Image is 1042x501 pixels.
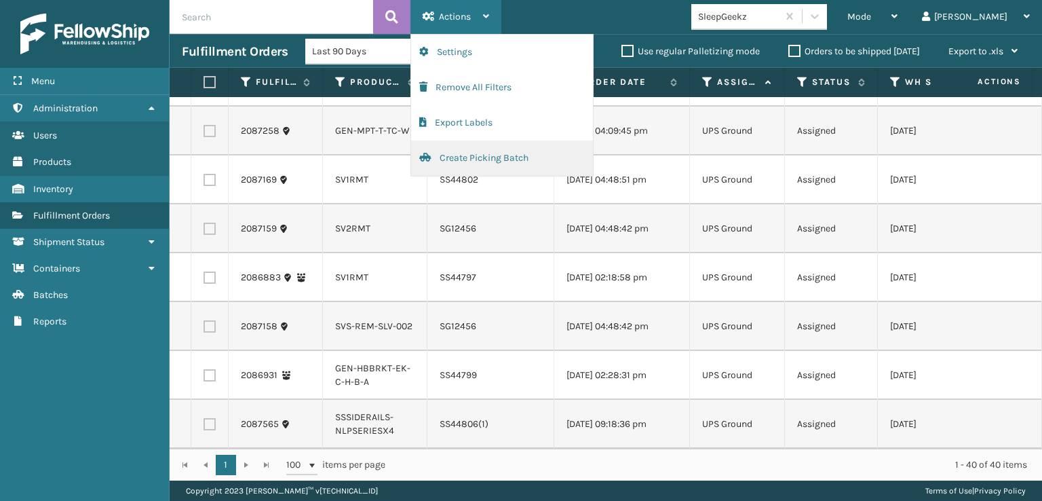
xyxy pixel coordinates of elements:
[690,107,785,155] td: UPS Ground
[241,173,277,187] a: 2087169
[241,271,281,284] a: 2086883
[878,107,1014,155] td: [DATE]
[698,10,779,24] div: SleepGeekz
[847,11,871,22] span: Mode
[785,204,878,253] td: Assigned
[256,76,296,88] label: Fulfillment Order Id
[717,76,758,88] label: Assigned Carrier Service
[33,263,80,274] span: Containers
[286,458,307,472] span: 100
[33,236,104,248] span: Shipment Status
[350,76,401,88] label: Product SKU
[335,223,370,234] a: SV2RMT
[427,302,554,351] td: SG12456
[335,363,410,388] a: GEN-HBBRKT-EK-C-H-B-A
[335,174,368,185] a: SV1RMT
[216,455,236,475] a: 1
[878,351,1014,400] td: [DATE]
[905,76,987,88] label: WH Ship By Date
[878,155,1014,204] td: [DATE]
[690,351,785,400] td: UPS Ground
[554,107,690,155] td: [DATE] 04:09:45 pm
[427,351,554,400] td: SS44799
[554,351,690,400] td: [DATE] 02:28:31 pm
[335,411,394,437] a: SSSIDERAILS-NLPSERIESX4
[785,351,878,400] td: Assigned
[411,141,593,176] button: Create Picking Batch
[404,458,1027,472] div: 1 - 40 of 40 items
[554,155,690,204] td: [DATE] 04:48:51 pm
[335,272,368,283] a: SV1RMT
[690,400,785,449] td: UPS Ground
[33,183,73,195] span: Inventory
[812,76,851,88] label: Status
[427,253,554,302] td: SS44797
[286,455,385,475] span: items per page
[554,302,690,351] td: [DATE] 04:48:42 pm
[427,204,554,253] td: SG12456
[20,14,149,54] img: logo
[182,43,288,60] h3: Fulfillment Orders
[427,155,554,204] td: SS44802
[33,130,57,141] span: Users
[974,486,1026,496] a: Privacy Policy
[335,125,410,136] a: GEN-MPT-T-TC-W
[690,302,785,351] td: UPS Ground
[241,124,279,138] a: 2087258
[690,204,785,253] td: UPS Ground
[925,481,1026,501] div: |
[785,253,878,302] td: Assigned
[878,400,1014,449] td: [DATE]
[554,204,690,253] td: [DATE] 04:48:42 pm
[878,204,1014,253] td: [DATE]
[785,400,878,449] td: Assigned
[785,107,878,155] td: Assigned
[33,210,110,221] span: Fulfillment Orders
[335,320,412,332] a: SVS-REM-SLV-002
[411,105,593,141] button: Export Labels
[33,316,66,327] span: Reports
[690,253,785,302] td: UPS Ground
[427,400,554,449] td: SS44806(1)
[785,155,878,204] td: Assigned
[935,71,1029,93] span: Actions
[554,400,690,449] td: [DATE] 09:18:36 pm
[312,44,417,58] div: Last 90 Days
[241,417,279,431] a: 2087565
[33,103,98,114] span: Administration
[241,369,277,382] a: 2086931
[621,45,760,57] label: Use regular Palletizing mode
[554,253,690,302] td: [DATE] 02:18:58 pm
[878,302,1014,351] td: [DATE]
[411,70,593,105] button: Remove All Filters
[186,481,378,501] p: Copyright 2023 [PERSON_NAME]™ v [TECHNICAL_ID]
[581,76,663,88] label: Order Date
[788,45,920,57] label: Orders to be shipped [DATE]
[439,11,471,22] span: Actions
[690,155,785,204] td: UPS Ground
[33,156,71,168] span: Products
[925,486,972,496] a: Terms of Use
[241,222,277,236] a: 2087159
[31,75,55,87] span: Menu
[411,35,593,70] button: Settings
[241,320,277,333] a: 2087158
[33,289,68,301] span: Batches
[785,302,878,351] td: Assigned
[878,253,1014,302] td: [DATE]
[948,45,1003,57] span: Export to .xls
